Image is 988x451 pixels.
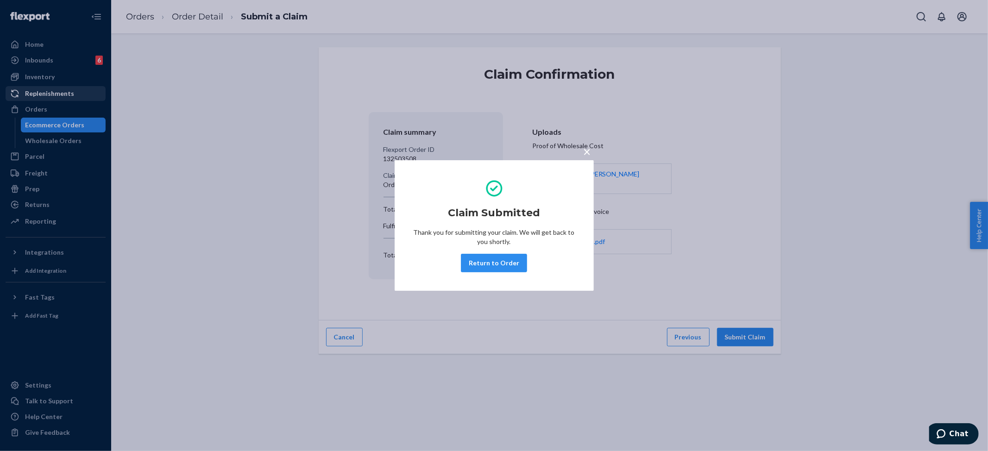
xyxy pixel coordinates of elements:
p: Thank you for submitting your claim. We will get back to you shortly. [413,228,575,246]
button: Return to Order [461,254,527,272]
h2: Claim Submitted [448,206,540,220]
span: × [584,144,591,159]
iframe: Opens a widget where you can chat to one of our agents [929,423,979,446]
